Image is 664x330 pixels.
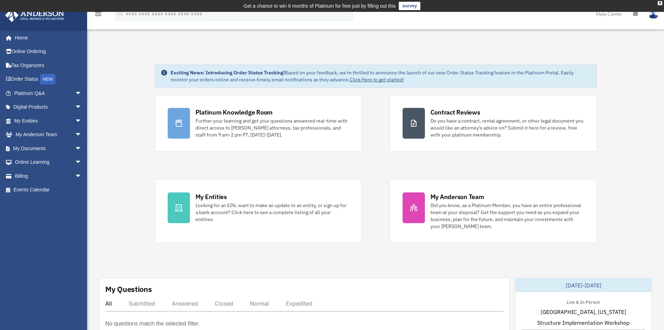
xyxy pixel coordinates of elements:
div: Get a chance to win 6 months of Platinum for free just by filling out this [244,2,396,10]
div: Based on your feedback, we're thrilled to announce the launch of our new Order Status Tracking fe... [170,69,591,83]
span: arrow_drop_down [75,100,89,115]
div: Did you know, as a Platinum Member, you have an entire professional team at your disposal? Get th... [430,202,584,230]
div: Normal [250,300,269,307]
a: Platinum Knowledge Room Further your learning and get your questions answered real-time with dire... [155,95,362,152]
strong: Exciting News: Introducing Order Status Tracking! [170,69,285,76]
div: Platinum Knowledge Room [196,108,273,117]
img: User Pic [648,9,659,19]
a: Digital Productsarrow_drop_down [5,100,92,114]
div: My Questions [105,284,152,294]
span: arrow_drop_down [75,86,89,101]
a: Billingarrow_drop_down [5,169,92,183]
div: Expedited [286,300,312,307]
div: My Entities [196,192,227,201]
a: Online Learningarrow_drop_down [5,155,92,169]
span: Structure Implementation Workshop [537,318,629,327]
a: survey [399,2,420,10]
div: Live & In-Person [561,298,605,305]
span: arrow_drop_down [75,169,89,183]
a: menu [94,12,102,18]
div: NEW [40,74,55,85]
span: [GEOGRAPHIC_DATA], [US_STATE] [541,308,626,316]
div: All [105,300,112,307]
a: My Entities Looking for an EIN, want to make an update to an entity, or sign up for a bank accoun... [155,179,362,243]
div: close [658,1,662,5]
div: Further your learning and get your questions answered real-time with direct access to [PERSON_NAM... [196,117,349,138]
a: My Anderson Team Did you know, as a Platinum Member, you have an entire professional team at your... [390,179,597,243]
a: Order StatusNEW [5,72,92,87]
div: Submitted [129,300,155,307]
a: Online Ordering [5,45,92,59]
a: Tax Organizers [5,58,92,72]
div: Answered [172,300,198,307]
a: Home [5,31,89,45]
a: Events Calendar [5,183,92,197]
div: My Anderson Team [430,192,484,201]
div: [DATE]-[DATE] [516,278,651,292]
span: arrow_drop_down [75,128,89,142]
a: My Entitiesarrow_drop_down [5,114,92,128]
i: menu [94,10,102,18]
div: Closed [215,300,233,307]
a: Platinum Q&Aarrow_drop_down [5,86,92,100]
div: Do you have a contract, rental agreement, or other legal document you would like an attorney's ad... [430,117,584,138]
a: Click Here to get started! [350,76,404,83]
p: No questions match the selected filter. [105,319,199,329]
a: My Documentsarrow_drop_down [5,141,92,155]
a: Contract Reviews Do you have a contract, rental agreement, or other legal document you would like... [390,95,597,152]
div: Contract Reviews [430,108,480,117]
i: search [116,9,124,17]
span: arrow_drop_down [75,155,89,170]
img: Anderson Advisors Platinum Portal [3,8,66,22]
span: arrow_drop_down [75,141,89,156]
span: arrow_drop_down [75,114,89,128]
div: Looking for an EIN, want to make an update to an entity, or sign up for a bank account? Click her... [196,202,349,223]
a: My Anderson Teamarrow_drop_down [5,128,92,142]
